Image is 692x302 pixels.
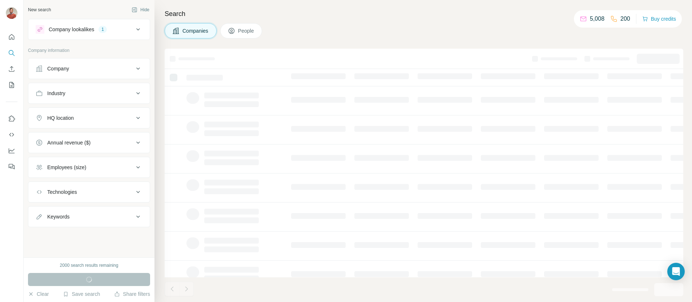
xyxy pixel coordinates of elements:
div: Employees (size) [47,164,86,171]
button: Use Surfe API [6,128,17,141]
button: Save search [63,290,100,298]
button: Technologies [28,183,150,201]
button: Enrich CSV [6,62,17,75]
button: Dashboard [6,144,17,157]
img: Avatar [6,7,17,19]
span: People [238,27,255,34]
div: HQ location [47,114,74,122]
h4: Search [165,9,683,19]
button: Annual revenue ($) [28,134,150,151]
button: Clear [28,290,49,298]
div: Industry [47,90,65,97]
button: Company [28,60,150,77]
div: Annual revenue ($) [47,139,90,146]
p: Company information [28,47,150,54]
div: Keywords [47,213,69,220]
p: 200 [620,15,630,23]
div: Open Intercom Messenger [667,263,685,280]
div: Company lookalikes [49,26,94,33]
div: 2000 search results remaining [60,262,118,269]
span: Companies [182,27,209,34]
button: Employees (size) [28,159,150,176]
button: Search [6,46,17,60]
p: 5,008 [590,15,604,23]
button: Company lookalikes1 [28,21,150,38]
div: 1 [98,26,107,33]
button: Hide [126,4,154,15]
div: Company [47,65,69,72]
button: HQ location [28,109,150,127]
button: Keywords [28,208,150,225]
div: New search [28,7,51,13]
button: My lists [6,78,17,91]
button: Quick start [6,30,17,44]
button: Industry [28,85,150,102]
div: Technologies [47,188,77,196]
button: Feedback [6,160,17,173]
button: Use Surfe on LinkedIn [6,112,17,125]
button: Share filters [114,290,150,298]
button: Buy credits [642,14,676,24]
